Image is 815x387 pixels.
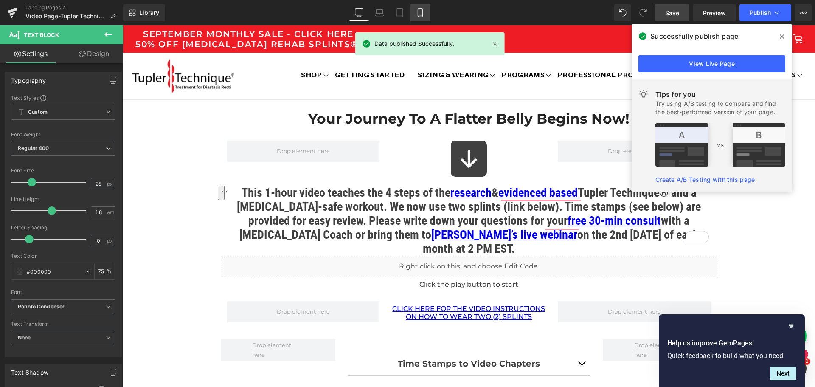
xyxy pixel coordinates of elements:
[11,94,115,101] div: Text Styles
[63,44,125,63] a: Design
[11,225,115,231] div: Letter Spacing
[328,160,369,174] a: research
[667,321,796,380] div: Help us improve GemPages!
[428,31,540,74] summary: Professional Program
[655,176,755,183] a: Create A/B Testing with this page
[770,367,796,380] button: Next question
[98,255,595,263] p: Click the play button to start
[123,25,815,387] iframe: To enrich screen reader interactions, please activate Accessibility in Grammarly extension settings
[107,238,114,243] span: px
[655,89,785,99] div: Tips for you
[546,45,582,54] span: About Us
[379,44,422,55] a: Programs
[750,9,771,16] span: Publish
[667,352,796,360] p: Quick feedback to build what you need.
[178,44,199,55] a: Shop
[123,4,165,21] a: New Library
[212,44,282,55] span: Getting Started
[540,31,589,74] summary: About Us
[11,289,115,295] div: Font
[25,4,123,11] a: Landing Pages
[632,327,686,355] inbox-online-store-chat: Shopify online store chat
[589,31,622,74] a: Blog
[178,45,199,54] span: Shop
[275,333,417,343] strong: Time Stamps to Video Chapters
[635,4,652,21] button: Redo
[27,267,81,276] input: Color
[739,4,791,21] button: Publish
[114,160,578,230] strong: This 1-hour video teaches the 4 steps of the & Tupler Technique® and a [MEDICAL_DATA]-safe workou...
[374,39,455,48] span: Data published Successfully.
[372,31,428,74] summary: Programs
[295,44,366,55] a: Sizing & Wearing
[309,202,455,216] a: [PERSON_NAME]’s live webinar
[703,8,726,17] span: Preview
[270,279,422,295] a: CLICK HERE FOR THE VIDEO INSTRUCTIONS ON HOW TO WEAR TWO (2) SPLINTS
[786,321,796,331] button: Hide survey
[638,89,649,99] img: light.svg
[107,160,586,230] div: To enrich screen reader interactions, please activate Accessibility in Grammarly extension settings
[667,338,796,348] h2: Help us improve GemPages!
[595,44,616,55] span: Blog
[107,209,114,215] span: em
[349,4,369,21] a: Desktop
[139,9,159,17] span: Library
[18,334,31,341] b: None
[376,160,455,174] a: evidenced based
[206,31,289,74] a: Getting Started
[435,45,534,54] span: Professional Program
[638,55,785,72] a: View Live Page
[629,44,673,55] a: Resources
[11,168,115,174] div: Font Size
[804,358,810,365] span: 1
[289,31,372,74] summary: Sizing & Wearing
[655,123,785,167] img: tip.png
[28,109,48,116] b: Custom
[11,321,115,327] div: Text Transform
[98,84,595,102] h2: Your Journey To a Flatter Belly Begins Now!
[795,4,812,21] button: More
[107,181,114,186] span: px
[11,196,115,202] div: Line Height
[693,4,736,21] a: Preview
[665,8,679,17] span: Save
[629,45,673,54] span: Resources
[95,264,115,279] div: %
[390,4,410,21] a: Tablet
[410,4,430,21] a: Mobile
[11,72,46,84] div: Typography
[379,45,422,54] span: Programs
[24,31,59,38] span: Text Block
[435,44,534,55] a: Professional Program
[11,132,115,138] div: Font Weight
[18,303,66,311] i: Roboto Condensed
[546,44,582,55] a: About Us
[622,31,680,74] summary: Resources
[369,4,390,21] a: Laptop
[295,45,366,54] span: Sizing & Wearing
[655,99,785,116] div: Try using A/B testing to compare and find the best-performed version of your page.
[25,13,107,20] span: Video Page-Tupler Technique® Introductory Program
[650,31,738,41] span: Successfully publish page
[614,4,631,21] button: Undo
[11,364,48,376] div: Text Shadow
[18,145,49,151] b: Regular 400
[172,31,205,74] summary: Shop
[11,253,115,259] div: Text Color
[445,188,538,202] a: free 30-min consult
